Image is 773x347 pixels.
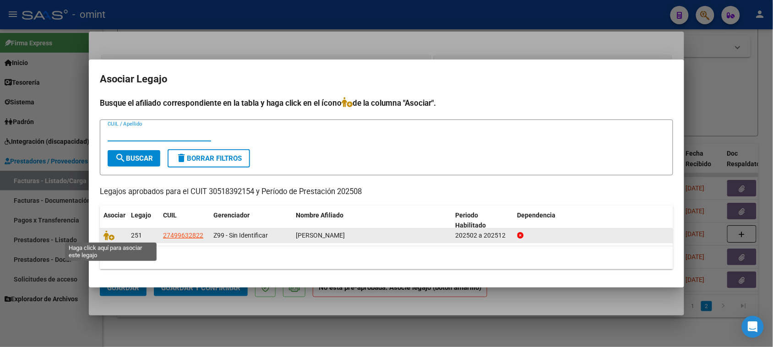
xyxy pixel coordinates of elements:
button: Buscar [108,150,160,167]
span: CARDOZO FLORES PILAR [296,232,345,239]
span: Periodo Habilitado [456,211,486,229]
span: CUIL [163,211,177,219]
span: Legajo [131,211,151,219]
span: 27499632822 [163,232,203,239]
mat-icon: search [115,152,126,163]
div: 202502 a 202512 [456,230,510,241]
datatable-header-cell: Periodo Habilitado [452,206,514,236]
span: Gerenciador [213,211,250,219]
datatable-header-cell: Nombre Afiliado [292,206,452,236]
mat-icon: delete [176,152,187,163]
h2: Asociar Legajo [100,70,673,88]
datatable-header-cell: Dependencia [514,206,674,236]
span: Dependencia [517,211,556,219]
span: Asociar [103,211,125,219]
span: Nombre Afiliado [296,211,343,219]
span: 251 [131,232,142,239]
span: Z99 - Sin Identificar [213,232,268,239]
datatable-header-cell: Gerenciador [210,206,292,236]
p: Legajos aprobados para el CUIT 30518392154 y Período de Prestación 202508 [100,186,673,198]
div: Open Intercom Messenger [742,316,764,338]
div: 1 registros [100,246,673,269]
datatable-header-cell: Asociar [100,206,127,236]
button: Borrar Filtros [168,149,250,168]
span: Borrar Filtros [176,154,242,163]
span: Buscar [115,154,153,163]
h4: Busque el afiliado correspondiente en la tabla y haga click en el ícono de la columna "Asociar". [100,97,673,109]
datatable-header-cell: CUIL [159,206,210,236]
datatable-header-cell: Legajo [127,206,159,236]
